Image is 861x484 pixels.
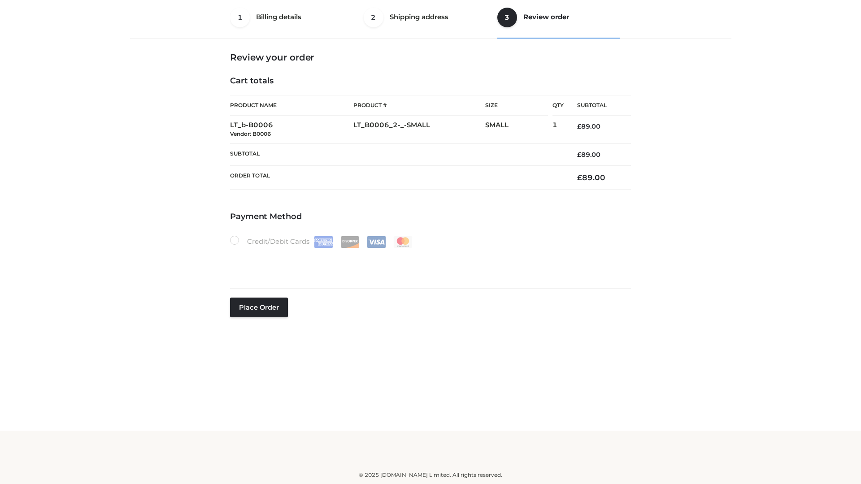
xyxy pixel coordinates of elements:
td: LT_b-B0006 [230,116,353,144]
small: Vendor: B0006 [230,130,271,137]
td: 1 [552,116,564,144]
th: Size [485,95,548,116]
th: Product # [353,95,485,116]
span: £ [577,122,581,130]
th: Qty [552,95,564,116]
th: Order Total [230,166,564,190]
span: £ [577,151,581,159]
img: Visa [367,236,386,248]
label: Credit/Debit Cards [230,236,413,248]
img: Mastercard [393,236,413,248]
td: SMALL [485,116,552,144]
bdi: 89.00 [577,151,600,159]
button: Place order [230,298,288,317]
h4: Cart totals [230,76,631,86]
img: Discover [340,236,360,248]
h3: Review your order [230,52,631,63]
th: Subtotal [230,143,564,165]
bdi: 89.00 [577,122,600,130]
div: © 2025 [DOMAIN_NAME] Limited. All rights reserved. [133,471,728,480]
img: Amex [314,236,333,248]
span: £ [577,173,582,182]
td: LT_B0006_2-_-SMALL [353,116,485,144]
iframe: Secure payment input frame [228,246,629,279]
th: Product Name [230,95,353,116]
th: Subtotal [564,95,631,116]
bdi: 89.00 [577,173,605,182]
h4: Payment Method [230,212,631,222]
